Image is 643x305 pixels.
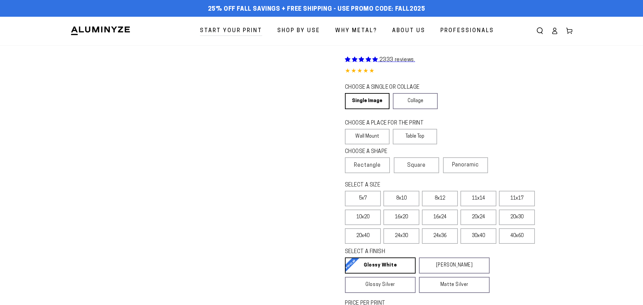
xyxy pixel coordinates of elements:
[407,161,426,169] span: Square
[460,228,496,244] label: 30x40
[393,93,437,109] a: Collage
[345,248,474,256] legend: SELECT A FINISH
[345,57,415,63] a: 2333 reviews.
[335,26,377,36] span: Why Metal?
[419,277,490,293] a: Matte Silver
[379,57,415,63] span: 2333 reviews.
[345,84,431,91] legend: CHOOSE A SINGLE OR COLLAGE
[422,210,458,225] label: 16x24
[354,161,381,169] span: Rectangle
[532,23,547,38] summary: Search our site
[499,228,535,244] label: 40x60
[345,93,389,109] a: Single Image
[272,22,325,40] a: Shop By Use
[422,228,458,244] label: 24x36
[435,22,499,40] a: Professionals
[70,26,131,36] img: Aluminyze
[440,26,494,36] span: Professionals
[345,277,416,293] a: Glossy Silver
[277,26,320,36] span: Shop By Use
[383,228,419,244] label: 24x30
[208,6,425,13] span: 25% off FALL Savings + Free Shipping - Use Promo Code: FALL2025
[345,210,381,225] label: 10x20
[383,210,419,225] label: 16x20
[345,67,573,76] div: 4.85 out of 5.0 stars
[392,26,425,36] span: About Us
[422,191,458,206] label: 8x12
[499,191,535,206] label: 11x17
[345,191,381,206] label: 5x7
[499,210,535,225] label: 20x30
[345,181,479,189] legend: SELECT A SIZE
[345,228,381,244] label: 20x40
[195,22,267,40] a: Start Your Print
[383,191,419,206] label: 8x10
[460,210,496,225] label: 20x24
[452,162,479,168] span: Panoramic
[330,22,382,40] a: Why Metal?
[419,257,490,274] a: [PERSON_NAME]
[345,148,432,156] legend: CHOOSE A SHAPE
[200,26,262,36] span: Start Your Print
[345,257,416,274] a: Glossy White
[345,129,389,144] label: Wall Mount
[460,191,496,206] label: 11x14
[387,22,430,40] a: About Us
[393,129,437,144] label: Table Top
[345,120,431,127] legend: CHOOSE A PLACE FOR THE PRINT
